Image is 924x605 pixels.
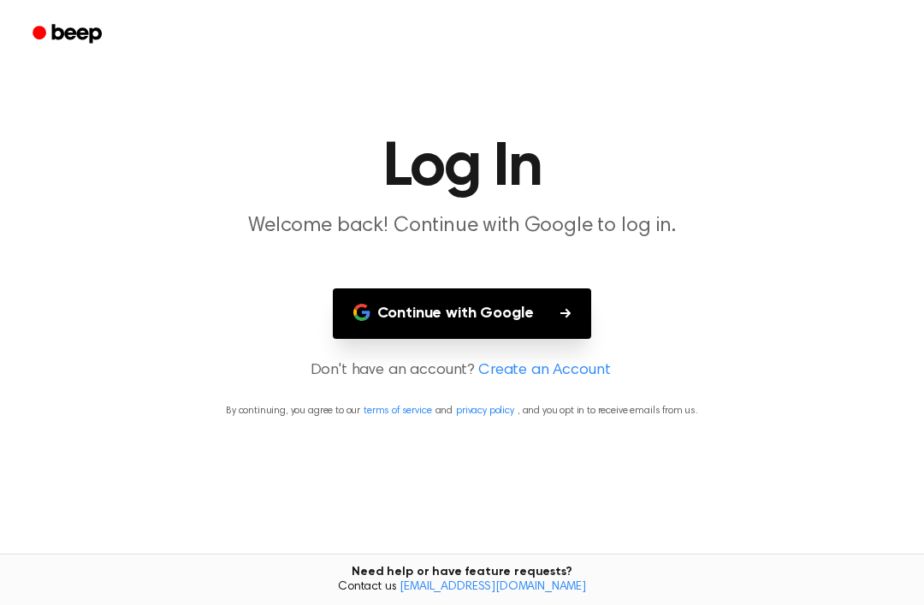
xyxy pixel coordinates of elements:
span: Contact us [10,580,914,596]
a: [EMAIL_ADDRESS][DOMAIN_NAME] [400,581,586,593]
h1: Log In [24,137,900,199]
button: Continue with Google [333,288,592,339]
p: Welcome back! Continue with Google to log in. [133,212,791,240]
a: Create an Account [478,359,610,383]
p: Don't have an account? [21,359,903,383]
p: By continuing, you agree to our and , and you opt in to receive emails from us. [21,403,903,418]
a: terms of service [364,406,431,416]
a: Beep [21,18,117,51]
a: privacy policy [456,406,514,416]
